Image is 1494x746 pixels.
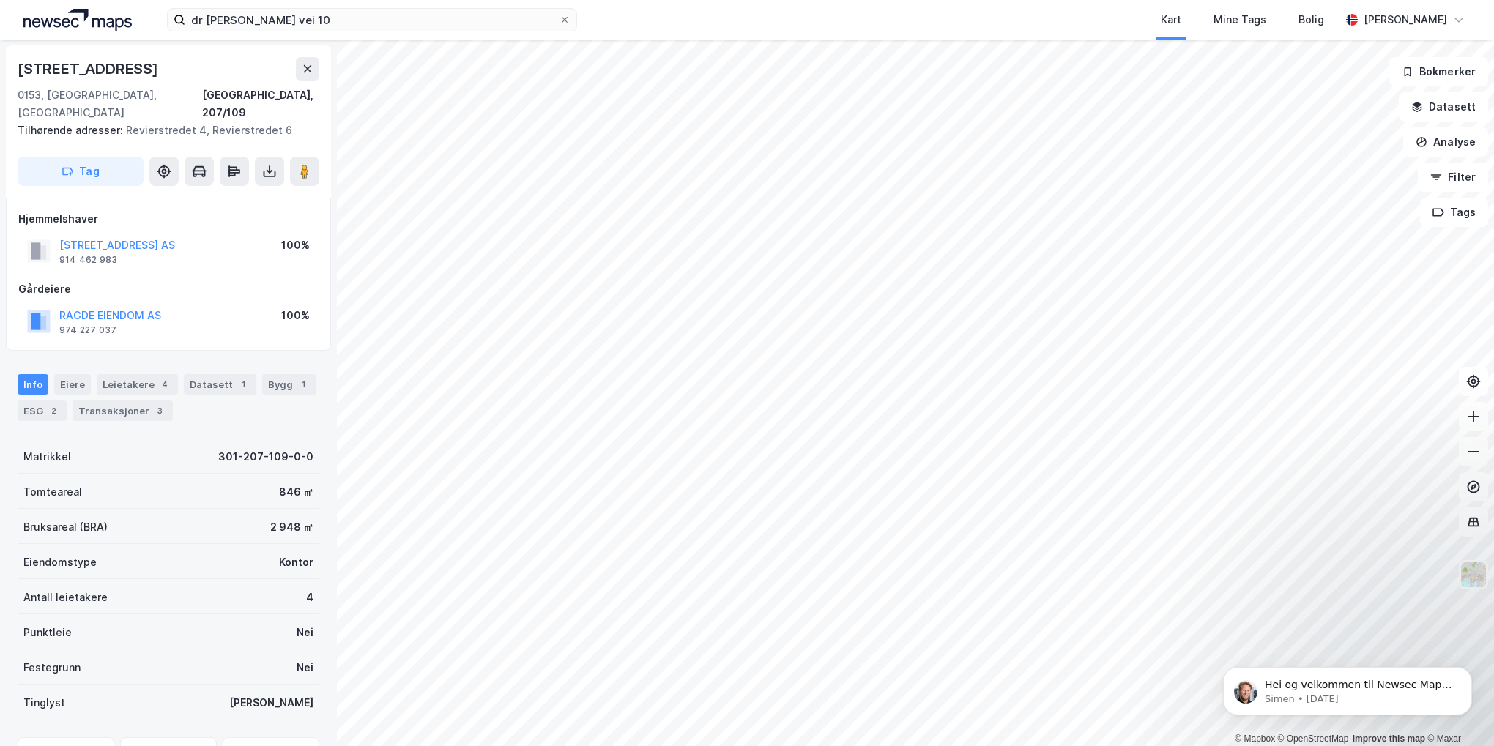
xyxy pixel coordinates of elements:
[1201,636,1494,739] iframe: Intercom notifications message
[18,400,67,421] div: ESG
[1214,11,1266,29] div: Mine Tags
[1460,561,1487,589] img: Z
[23,624,72,641] div: Punktleie
[1389,57,1488,86] button: Bokmerker
[18,280,319,298] div: Gårdeiere
[281,236,310,254] div: 100%
[236,377,250,392] div: 1
[59,254,117,266] div: 914 462 983
[184,374,256,395] div: Datasett
[18,210,319,228] div: Hjemmelshaver
[202,86,319,122] div: [GEOGRAPHIC_DATA], 207/109
[59,324,116,336] div: 974 227 037
[46,403,61,418] div: 2
[1364,11,1447,29] div: [PERSON_NAME]
[97,374,178,395] div: Leietakere
[297,659,313,676] div: Nei
[1298,11,1324,29] div: Bolig
[1353,734,1425,744] a: Improve this map
[18,122,308,139] div: Revierstredet 4, Revierstredet 6
[73,400,173,421] div: Transaksjoner
[152,403,167,418] div: 3
[23,9,132,31] img: logo.a4113a55bc3d86da70a041830d287a7e.svg
[18,124,126,136] span: Tilhørende adresser:
[1420,198,1488,227] button: Tags
[1235,734,1275,744] a: Mapbox
[1403,127,1488,157] button: Analyse
[306,589,313,606] div: 4
[297,624,313,641] div: Nei
[262,374,316,395] div: Bygg
[1278,734,1349,744] a: OpenStreetMap
[18,374,48,395] div: Info
[18,86,202,122] div: 0153, [GEOGRAPHIC_DATA], [GEOGRAPHIC_DATA]
[23,589,108,606] div: Antall leietakere
[23,483,82,501] div: Tomteareal
[23,659,81,676] div: Festegrunn
[1418,163,1488,192] button: Filter
[23,553,97,571] div: Eiendomstype
[281,307,310,324] div: 100%
[18,57,161,81] div: [STREET_ADDRESS]
[23,694,65,712] div: Tinglyst
[279,483,313,501] div: 846 ㎡
[23,518,108,536] div: Bruksareal (BRA)
[218,448,313,466] div: 301-207-109-0-0
[279,553,313,571] div: Kontor
[54,374,91,395] div: Eiere
[229,694,313,712] div: [PERSON_NAME]
[185,9,559,31] input: Søk på adresse, matrikkel, gårdeiere, leietakere eller personer
[270,518,313,536] div: 2 948 ㎡
[18,157,144,186] button: Tag
[1161,11,1181,29] div: Kart
[1399,92,1488,122] button: Datasett
[157,377,172,392] div: 4
[23,448,71,466] div: Matrikkel
[296,377,311,392] div: 1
